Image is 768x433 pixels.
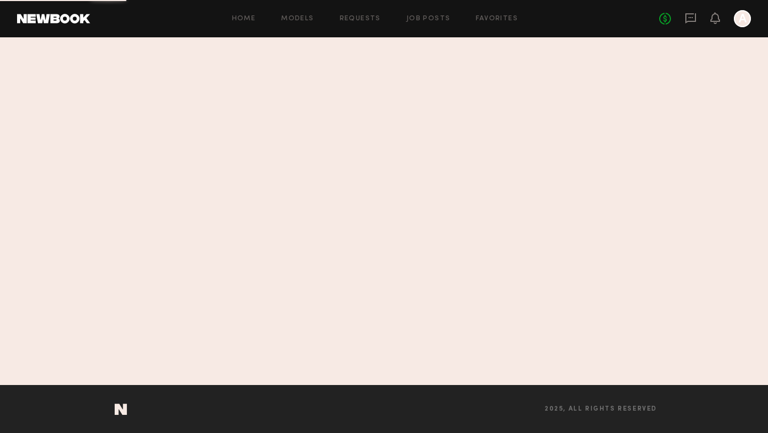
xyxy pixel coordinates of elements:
[340,15,381,22] a: Requests
[734,10,751,27] a: A
[232,15,256,22] a: Home
[406,15,451,22] a: Job Posts
[545,406,657,413] span: 2025, all rights reserved
[281,15,314,22] a: Models
[476,15,518,22] a: Favorites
